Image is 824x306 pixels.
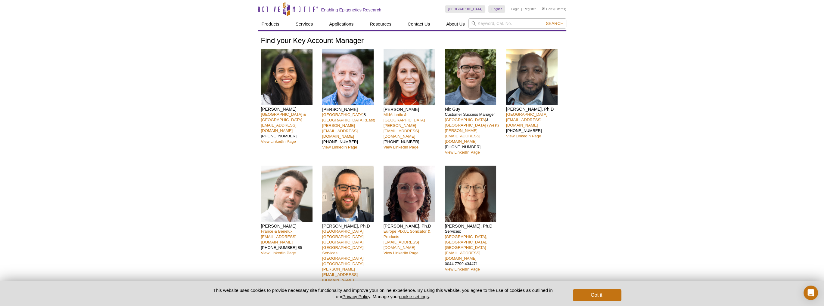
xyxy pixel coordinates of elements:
[445,49,496,105] img: Nic Guy headshot
[261,112,306,122] a: [GEOGRAPHIC_DATA] & [GEOGRAPHIC_DATA]
[445,5,486,13] a: [GEOGRAPHIC_DATA]
[322,223,379,229] h4: [PERSON_NAME], Ph.D
[506,134,541,138] a: View LinkedIn Page
[399,294,429,299] button: cookie settings
[322,229,365,266] a: [GEOGRAPHIC_DATA], [GEOGRAPHIC_DATA], [GEOGRAPHIC_DATA], [GEOGRAPHIC_DATA]Services: [GEOGRAPHIC_D...
[506,112,547,117] a: [GEOGRAPHIC_DATA]
[445,234,487,250] a: [GEOGRAPHIC_DATA], [GEOGRAPHIC_DATA], [GEOGRAPHIC_DATA]
[261,223,318,229] h4: [PERSON_NAME]
[506,118,542,127] a: [EMAIL_ADDRESS][DOMAIN_NAME]
[384,112,425,122] a: MidAtlantic & [GEOGRAPHIC_DATA]
[261,139,296,144] a: View LinkedIn Page
[445,118,486,122] a: [GEOGRAPHIC_DATA]
[325,18,357,30] a: Applications
[804,286,818,300] div: Open Intercom Messenger
[506,106,563,112] h4: [PERSON_NAME], Ph.D
[384,123,419,139] a: [PERSON_NAME][EMAIL_ADDRESS][DOMAIN_NAME]
[542,7,552,11] a: Cart
[322,112,363,117] a: [GEOGRAPHIC_DATA]
[261,166,312,222] img: Clément Proux headshot
[521,5,522,13] li: |
[445,128,480,144] a: [PERSON_NAME][EMAIL_ADDRESS][DOMAIN_NAME]
[445,150,480,155] a: View LinkedIn Page
[322,145,357,149] a: View LinkedIn Page
[445,229,502,272] p: Services: 0044 7799 434471
[203,287,563,300] p: This website uses cookies to provide necessary site functionality and improve your online experie...
[321,7,381,13] h2: Enabling Epigenetics Research
[404,18,434,30] a: Contact Us
[322,49,374,105] img: Seth Rubin headshot
[445,166,496,222] img: Michelle Wragg headshot
[546,21,563,26] span: Search
[542,5,566,13] li: (0 items)
[322,229,379,304] p: [PHONE_NUMBER]
[322,118,375,122] a: [GEOGRAPHIC_DATA] (East)
[445,106,502,112] h4: Nic Guy
[322,267,358,282] a: [PERSON_NAME][EMAIL_ADDRESS][DOMAIN_NAME]
[322,107,379,112] h4: [PERSON_NAME]
[384,112,440,150] p: [PHONE_NUMBER]
[384,229,431,239] a: Europe PIXUL Sonicator & Products
[544,21,565,26] button: Search
[445,112,502,155] p: Customer Success Manager & [PHONE_NUMBER]
[261,123,297,133] a: [EMAIL_ADDRESS][DOMAIN_NAME]
[511,7,519,11] a: Login
[384,166,435,222] img: Anne-Sophie Ay-Berthomieu headshot
[445,251,480,261] a: [EMAIL_ADDRESS][DOMAIN_NAME]
[342,294,370,299] a: Privacy Policy
[524,7,536,11] a: Register
[292,18,317,30] a: Services
[384,223,440,229] h4: [PERSON_NAME], Ph.D
[573,289,621,301] button: Got it!
[506,49,558,105] img: Kevin Celestrin headshot
[261,251,296,255] a: View LinkedIn Page
[506,112,563,139] p: [PHONE_NUMBER]
[384,145,418,149] a: View LinkedIn Page
[488,5,505,13] a: English
[261,112,318,144] p: [PHONE_NUMBER]
[261,229,318,256] p: [PHONE_NUMBER] 85
[261,106,318,112] h4: [PERSON_NAME]
[322,112,379,150] p: & [PHONE_NUMBER]
[322,123,358,139] a: [PERSON_NAME][EMAIL_ADDRESS][DOMAIN_NAME]
[384,107,440,112] h4: [PERSON_NAME]
[443,18,468,30] a: About Us
[445,267,480,271] a: View LinkedIn Page
[366,18,395,30] a: Resources
[384,251,418,255] a: View LinkedIn Page
[384,240,419,250] a: [EMAIL_ADDRESS][DOMAIN_NAME]
[384,49,435,105] img: Patrisha Femia headshot
[542,7,545,10] img: Your Cart
[322,166,374,222] img: Matthias Spiller-Becker headshot
[468,18,566,29] input: Keyword, Cat. No.
[261,234,297,244] a: [EMAIL_ADDRESS][DOMAIN_NAME]
[258,18,283,30] a: Products
[261,49,312,105] img: Nivanka Paranavitana headshot
[261,37,563,45] h1: Find your Key Account Manager
[445,223,502,229] h4: [PERSON_NAME], Ph.D
[261,229,293,234] a: France & Benelux
[445,123,499,127] a: [GEOGRAPHIC_DATA] (West)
